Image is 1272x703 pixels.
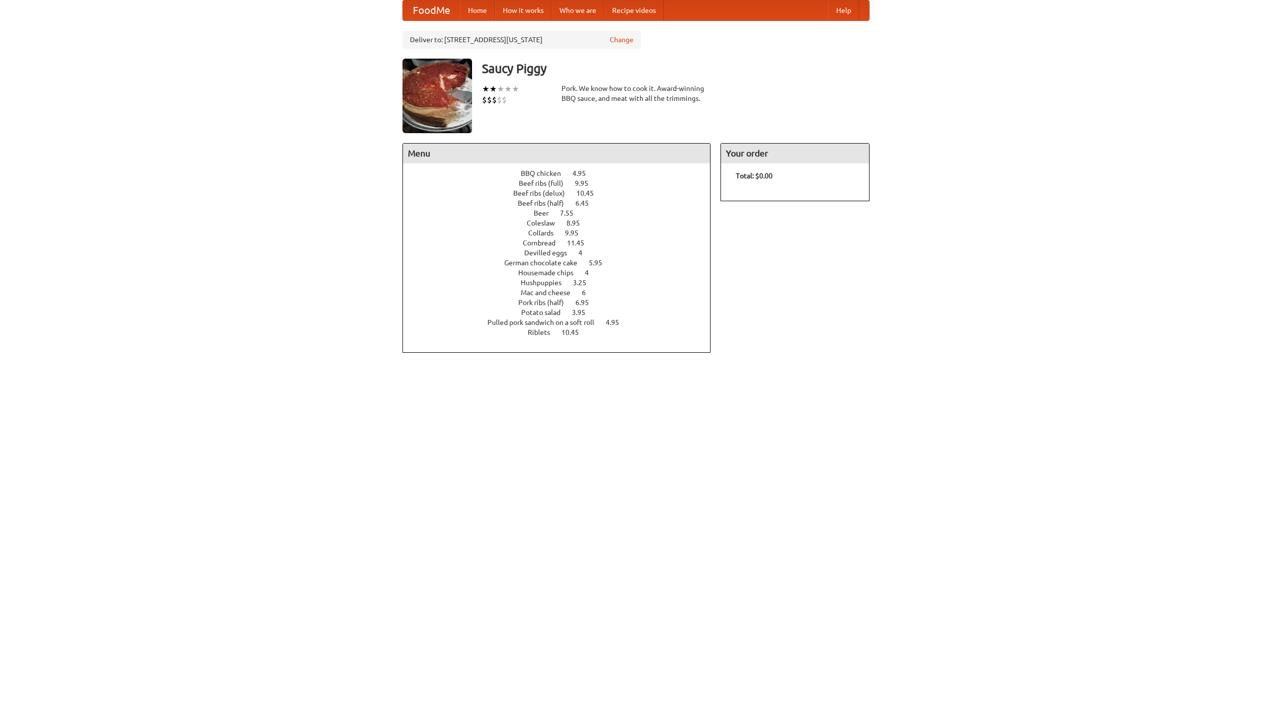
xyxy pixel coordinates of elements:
span: 6.45 [575,199,599,207]
span: 11.45 [567,239,594,247]
li: $ [482,94,487,105]
a: Change [610,35,634,45]
span: Pulled pork sandwich on a soft roll [487,318,604,326]
span: Riblets [528,328,560,336]
a: Cornbread 11.45 [523,239,603,247]
li: ★ [504,83,512,94]
li: ★ [497,83,504,94]
a: Recipe videos [604,0,664,20]
span: Hushpuppies [521,279,571,287]
a: Beer 7.55 [534,209,592,217]
b: Total: $0.00 [736,172,773,180]
span: 8.95 [566,219,590,227]
span: Beef ribs (full) [519,179,573,187]
a: Riblets 10.45 [528,328,597,336]
a: Who we are [552,0,604,20]
a: Coleslaw 8.95 [527,219,598,227]
a: Potato salad 3.95 [521,309,604,316]
a: Beef ribs (half) 6.45 [518,199,607,207]
span: Pork ribs (half) [518,299,574,307]
a: Hushpuppies 3.25 [521,279,605,287]
span: 9.95 [575,179,598,187]
span: German chocolate cake [504,259,587,267]
div: Deliver to: [STREET_ADDRESS][US_STATE] [402,31,641,49]
li: $ [502,94,507,105]
span: Devilled eggs [524,249,577,257]
span: Collards [528,229,563,237]
span: Coleslaw [527,219,565,227]
span: 9.95 [565,229,588,237]
a: Help [828,0,859,20]
span: 7.55 [560,209,583,217]
span: 4 [585,269,599,277]
span: 4 [578,249,592,257]
span: Cornbread [523,239,565,247]
a: German chocolate cake 5.95 [504,259,621,267]
span: 4.95 [572,169,596,177]
span: Potato salad [521,309,570,316]
span: 4.95 [606,318,629,326]
a: How it works [495,0,552,20]
h4: Menu [403,144,710,163]
div: Pork. We know how to cook it. Award-winning BBQ sauce, and meat with all the trimmings. [561,83,711,103]
li: ★ [489,83,497,94]
span: 6.95 [575,299,599,307]
a: Housemade chips 4 [518,269,607,277]
li: $ [492,94,497,105]
span: Housemade chips [518,269,583,277]
span: 5.95 [589,259,612,267]
a: BBQ chicken 4.95 [521,169,604,177]
a: Collards 9.95 [528,229,597,237]
li: ★ [482,83,489,94]
li: $ [487,94,492,105]
a: Pork ribs (half) 6.95 [518,299,607,307]
span: 10.45 [561,328,589,336]
span: Mac and cheese [521,289,580,297]
span: Beer [534,209,558,217]
a: Beef ribs (delux) 10.45 [513,189,612,197]
span: Beef ribs (delux) [513,189,575,197]
span: 3.25 [573,279,596,287]
img: angular.jpg [402,59,472,133]
span: 10.45 [576,189,604,197]
li: ★ [512,83,519,94]
span: BBQ chicken [521,169,571,177]
a: Devilled eggs 4 [524,249,601,257]
a: Home [460,0,495,20]
h3: Saucy Piggy [482,59,870,78]
a: Pulled pork sandwich on a soft roll 4.95 [487,318,637,326]
span: 6 [582,289,596,297]
a: Beef ribs (full) 9.95 [519,179,607,187]
h4: Your order [721,144,869,163]
a: FoodMe [403,0,460,20]
span: 3.95 [572,309,595,316]
span: Beef ribs (half) [518,199,574,207]
a: Mac and cheese 6 [521,289,604,297]
li: $ [497,94,502,105]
